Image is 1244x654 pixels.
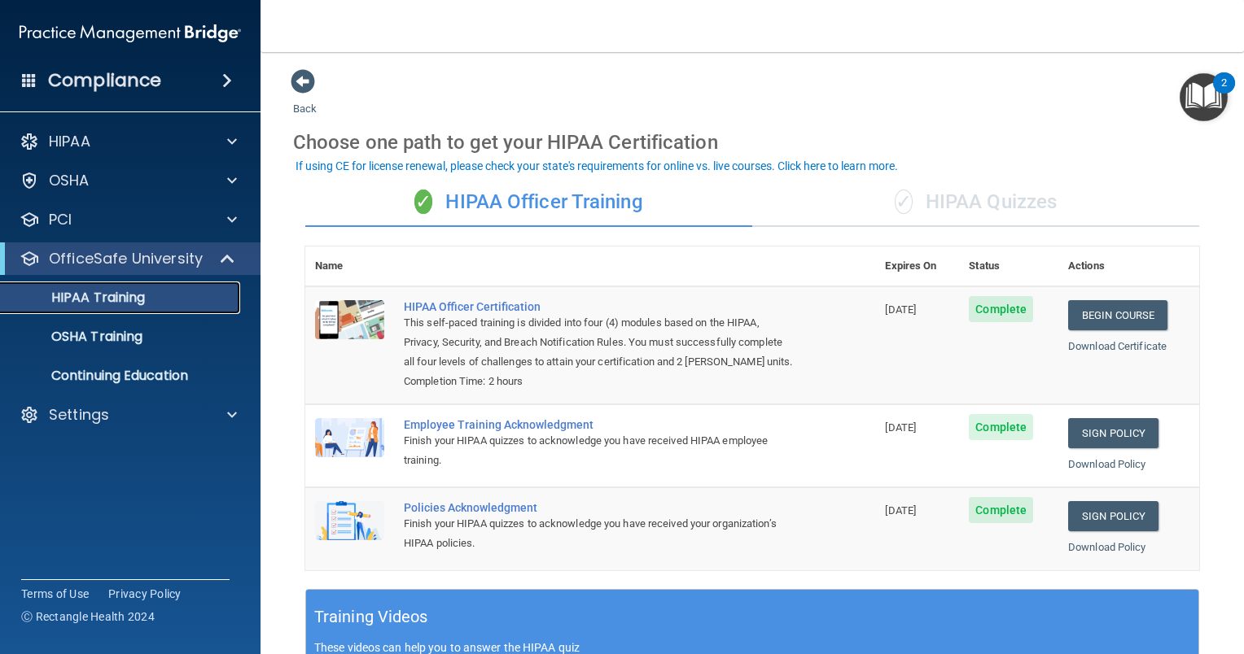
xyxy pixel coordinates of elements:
[49,210,72,229] p: PCI
[20,171,237,190] a: OSHA
[20,132,237,151] a: HIPAA
[293,158,900,174] button: If using CE for license renewal, please check your state's requirements for online vs. live cours...
[49,249,203,268] p: OfficeSafe University
[885,421,916,434] span: [DATE]
[20,249,236,268] a: OfficeSafe University
[969,296,1033,322] span: Complete
[108,586,182,602] a: Privacy Policy
[20,17,241,50] img: PMB logo
[404,372,794,391] div: Completion Time: 2 hours
[404,313,794,372] div: This self-paced training is divided into four (4) modules based on the HIPAA, Privacy, Security, ...
[895,190,913,214] span: ✓
[404,514,794,553] div: Finish your HIPAA quizzes to acknowledge you have received your organization’s HIPAA policies.
[404,431,794,470] div: Finish your HIPAA quizzes to acknowledge you have received HIPAA employee training.
[1058,246,1199,286] th: Actions
[21,608,155,625] span: Ⓒ Rectangle Health 2024
[1068,340,1167,352] a: Download Certificate
[885,504,916,517] span: [DATE]
[314,603,428,631] h5: Training Videos
[1180,73,1228,121] button: Open Resource Center, 2 new notifications
[404,501,794,514] div: Policies Acknowledgment
[49,171,90,190] p: OSHA
[969,414,1033,440] span: Complete
[969,497,1033,523] span: Complete
[49,132,90,151] p: HIPAA
[305,246,394,286] th: Name
[1068,501,1159,531] a: Sign Policy
[11,329,142,345] p: OSHA Training
[314,641,1190,654] p: These videos can help you to answer the HIPAA quiz
[1068,458,1146,470] a: Download Policy
[1068,418,1159,448] a: Sign Policy
[404,300,794,313] a: HIPAA Officer Certification
[48,69,161,92] h4: Compliance
[293,83,317,115] a: Back
[11,290,145,306] p: HIPAA Training
[21,586,89,602] a: Terms of Use
[20,210,237,229] a: PCI
[293,119,1211,166] div: Choose one path to get your HIPAA Certification
[49,405,109,425] p: Settings
[414,190,432,214] span: ✓
[963,539,1224,604] iframe: Drift Widget Chat Controller
[1068,300,1167,330] a: Begin Course
[404,418,794,431] div: Employee Training Acknowledgment
[1221,83,1227,104] div: 2
[959,246,1058,286] th: Status
[20,405,237,425] a: Settings
[875,246,959,286] th: Expires On
[752,178,1199,227] div: HIPAA Quizzes
[885,303,916,316] span: [DATE]
[11,368,233,384] p: Continuing Education
[296,160,898,172] div: If using CE for license renewal, please check your state's requirements for online vs. live cours...
[305,178,752,227] div: HIPAA Officer Training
